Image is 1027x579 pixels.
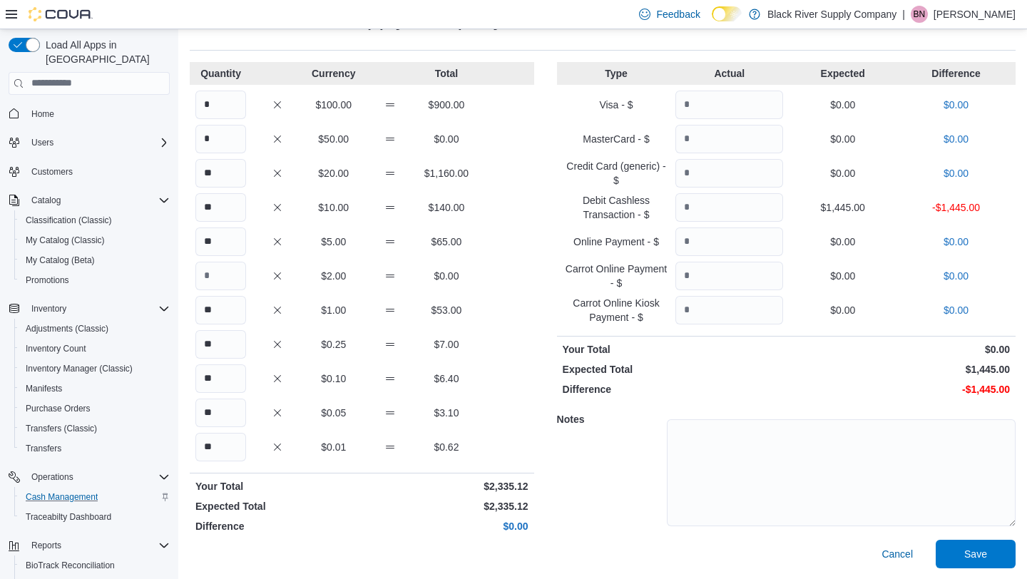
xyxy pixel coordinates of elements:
span: Inventory [26,300,170,317]
p: $0.00 [789,132,896,146]
button: Inventory Manager (Classic) [14,359,175,379]
input: Quantity [195,193,246,222]
p: Difference [902,66,1010,81]
span: Load All Apps in [GEOGRAPHIC_DATA] [40,38,170,66]
span: Operations [31,471,73,483]
button: Customers [3,161,175,182]
p: $65.00 [421,235,471,249]
a: Classification (Classic) [20,212,118,229]
div: Brittany Niles [911,6,928,23]
p: -$1,445.00 [789,382,1010,396]
a: Adjustments (Classic) [20,320,114,337]
a: Traceabilty Dashboard [20,508,117,526]
span: Manifests [26,383,62,394]
input: Quantity [195,262,246,290]
span: Reports [31,540,61,551]
a: BioTrack Reconciliation [20,557,121,574]
span: Transfers (Classic) [26,423,97,434]
span: Reports [26,537,170,554]
button: Reports [3,536,175,555]
button: Manifests [14,379,175,399]
button: Transfers (Classic) [14,419,175,439]
button: Cancel [876,540,919,568]
span: BioTrack Reconciliation [20,557,170,574]
p: Online Payment - $ [563,235,670,249]
span: Customers [31,166,73,178]
p: Your Total [563,342,784,357]
a: My Catalog (Classic) [20,232,111,249]
p: $0.00 [902,166,1010,180]
span: Catalog [31,195,61,206]
a: Inventory Manager (Classic) [20,360,138,377]
p: [PERSON_NAME] [934,6,1016,23]
button: Operations [26,468,79,486]
p: $0.00 [364,519,528,533]
p: Black River Supply Company [767,6,896,23]
p: $53.00 [421,303,471,317]
p: $0.00 [902,235,1010,249]
p: Expected Total [563,362,784,376]
p: $0.10 [308,372,359,386]
p: $0.00 [902,132,1010,146]
span: Cash Management [20,488,170,506]
span: Adjustments (Classic) [26,323,108,334]
span: BN [914,6,926,23]
p: $7.00 [421,337,471,352]
span: Inventory Manager (Classic) [26,363,133,374]
input: Quantity [675,193,783,222]
p: $1,445.00 [789,200,896,215]
p: $0.00 [421,269,471,283]
p: $3.10 [421,406,471,420]
p: Carrot Online Kiosk Payment - $ [563,296,670,324]
p: $0.00 [902,303,1010,317]
button: Adjustments (Classic) [14,319,175,339]
span: Traceabilty Dashboard [26,511,111,523]
span: Customers [26,163,170,180]
span: Promotions [20,272,170,289]
a: Manifests [20,380,68,397]
input: Quantity [195,125,246,153]
span: Feedback [656,7,700,21]
p: Difference [563,382,784,396]
button: Purchase Orders [14,399,175,419]
p: $1,160.00 [421,166,471,180]
p: Expected Total [195,499,359,513]
p: $100.00 [308,98,359,112]
button: Inventory Count [14,339,175,359]
span: My Catalog (Classic) [26,235,105,246]
span: Cash Management [26,491,98,503]
p: Credit Card (generic) - $ [563,159,670,188]
p: $0.00 [789,98,896,112]
button: Cash Management [14,487,175,507]
input: Dark Mode [712,6,742,21]
span: Users [31,137,53,148]
p: MasterCard - $ [563,132,670,146]
p: $0.00 [789,235,896,249]
span: Transfers [20,440,170,457]
span: Purchase Orders [26,403,91,414]
input: Quantity [195,364,246,393]
p: $6.40 [421,372,471,386]
span: Operations [26,468,170,486]
a: Promotions [20,272,75,289]
p: Quantity [195,66,246,81]
a: My Catalog (Beta) [20,252,101,269]
p: Carrot Online Payment - $ [563,262,670,290]
p: Expected [789,66,896,81]
input: Quantity [195,330,246,359]
input: Quantity [195,433,246,461]
span: Adjustments (Classic) [20,320,170,337]
span: Promotions [26,275,69,286]
p: Currency [308,66,359,81]
p: $140.00 [421,200,471,215]
button: My Catalog (Beta) [14,250,175,270]
span: Classification (Classic) [20,212,170,229]
button: Home [3,103,175,124]
span: Dark Mode [712,21,712,22]
p: $0.01 [308,440,359,454]
a: Home [26,106,60,123]
button: Users [26,134,59,151]
p: $0.00 [789,303,896,317]
p: $0.05 [308,406,359,420]
span: Catalog [26,192,170,209]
